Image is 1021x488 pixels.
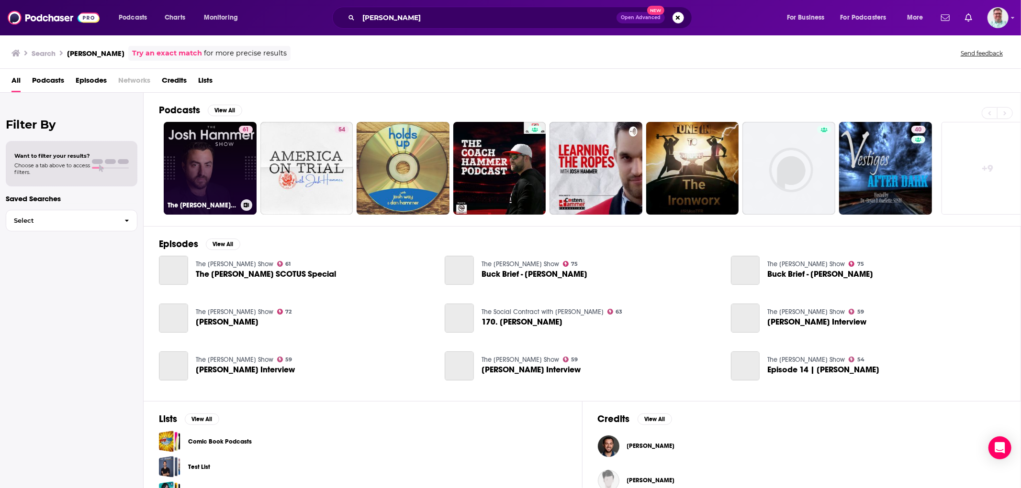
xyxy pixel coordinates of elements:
a: Charts [158,10,191,25]
a: 75 [563,261,578,267]
a: The Eric Metaxas Show [196,308,273,316]
button: Open AdvancedNew [617,12,665,23]
span: Charts [165,11,185,24]
a: Joshua Hammer [627,477,675,484]
h3: The [PERSON_NAME] Show [168,201,237,209]
a: 54 [335,126,349,133]
span: More [907,11,923,24]
button: Select [6,210,137,231]
button: open menu [780,10,837,25]
img: Podchaser - Follow, Share and Rate Podcasts [8,9,100,27]
a: 75 [849,261,864,267]
a: Josh Hammer Interview [731,304,760,333]
h2: Filter By [6,118,137,131]
span: For Podcasters [841,11,886,24]
a: 61 [239,126,253,133]
span: [PERSON_NAME] [627,442,675,450]
a: 59 [277,357,292,362]
button: open menu [834,10,900,25]
button: View All [638,413,672,425]
a: The Vince Coglianese Show [196,356,273,364]
a: EpisodesView All [159,238,240,250]
a: ListsView All [159,413,219,425]
a: 59 [563,357,578,362]
span: [PERSON_NAME] [627,477,675,484]
a: Buck Brief - Josh Hammer [482,270,587,278]
a: Lists [198,73,213,92]
a: Episodes [76,73,107,92]
a: The Josh Hammer Show [196,260,273,268]
a: Episode 14 | Josh Hammer [767,366,879,374]
span: 59 [857,310,864,314]
a: The Buck Sexton Show [482,260,559,268]
a: Credits [162,73,187,92]
a: 170. Josh Hammer [445,304,474,333]
span: For Business [787,11,825,24]
a: Try an exact match [132,48,202,59]
a: 40 [911,126,926,133]
span: 75 [572,262,578,266]
span: Monitoring [204,11,238,24]
a: Josh Hammer [627,442,675,450]
a: All [11,73,21,92]
span: 61 [243,125,249,135]
a: PodcastsView All [159,104,242,116]
a: The Josh Hammer SCOTUS Special [159,256,188,285]
span: Podcasts [32,73,64,92]
span: 72 [285,310,292,314]
p: Saved Searches [6,194,137,203]
a: Comic Book Podcasts [159,431,180,452]
span: Want to filter your results? [14,152,90,159]
span: 75 [857,262,864,266]
a: Test List [159,456,180,477]
h2: Lists [159,413,177,425]
img: User Profile [987,7,1009,28]
span: Choose a tab above to access filters. [14,162,90,175]
span: [PERSON_NAME] Interview [767,318,866,326]
a: The Buck Sexton Show [767,260,845,268]
button: open menu [900,10,935,25]
span: Buck Brief - [PERSON_NAME] [767,270,873,278]
span: Networks [118,73,150,92]
a: Episode 14 | Josh Hammer [731,351,760,380]
span: [PERSON_NAME] Interview [196,366,295,374]
span: Episode 14 | [PERSON_NAME] [767,366,879,374]
img: Josh Hammer [598,435,619,457]
a: 54 [849,357,864,362]
button: Send feedback [958,49,1006,57]
a: The Social Contract with Joe Walsh [482,308,604,316]
a: The Josh Hammer SCOTUS Special [196,270,336,278]
a: 170. Josh Hammer [482,318,562,326]
a: Josh Hammer [159,304,188,333]
a: 40 [839,122,932,215]
button: View All [208,105,242,116]
a: 61 [277,261,291,267]
button: Show profile menu [987,7,1009,28]
a: Josh Hammer Interview [767,318,866,326]
span: 54 [857,358,864,362]
span: 61 [285,262,291,266]
a: 61The [PERSON_NAME] Show [164,122,257,215]
button: Josh HammerJosh Hammer [598,431,1006,461]
span: 63 [616,310,623,314]
button: open menu [112,10,159,25]
a: CreditsView All [598,413,672,425]
a: Test List [188,462,210,472]
a: Josh Hammer [196,318,258,326]
span: Buck Brief - [PERSON_NAME] [482,270,587,278]
h3: [PERSON_NAME] [67,49,124,58]
h2: Episodes [159,238,198,250]
a: 72 [277,309,292,314]
span: 40 [915,125,922,135]
a: Josh Hammer Interview [159,351,188,380]
span: Logged in as marcus414 [987,7,1009,28]
button: View All [206,239,240,250]
a: Buck Brief - Josh Hammer [731,256,760,285]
